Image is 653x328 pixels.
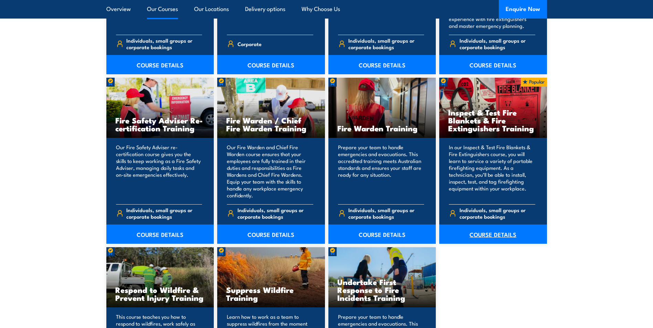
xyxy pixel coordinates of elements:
[115,116,205,132] h3: Fire Safety Adviser Re-certification Training
[328,55,436,74] a: COURSE DETAILS
[226,116,316,132] h3: Fire Warden / Chief Fire Warden Training
[460,207,535,220] span: Individuals, small groups or corporate bookings
[226,286,316,302] h3: Suppress Wildfire Training
[348,207,424,220] span: Individuals, small groups or corporate bookings
[238,207,313,220] span: Individuals, small groups or corporate bookings
[337,124,427,132] h3: Fire Warden Training
[126,37,202,50] span: Individuals, small groups or corporate bookings
[338,144,424,199] p: Prepare your team to handle emergencies and evacuations. This accredited training meets Australia...
[460,37,535,50] span: Individuals, small groups or corporate bookings
[217,55,325,74] a: COURSE DETAILS
[448,108,538,132] h3: Inspect & Test Fire Blankets & Fire Extinguishers Training
[328,225,436,244] a: COURSE DETAILS
[439,55,547,74] a: COURSE DETAILS
[217,225,325,244] a: COURSE DETAILS
[106,55,214,74] a: COURSE DETAILS
[337,278,427,302] h3: Undertake First Response to Fire Incidents Training
[238,39,262,49] span: Corporate
[116,144,202,199] p: Our Fire Safety Adviser re-certification course gives you the skills to keep working as a Fire Sa...
[126,207,202,220] span: Individuals, small groups or corporate bookings
[449,144,535,199] p: In our Inspect & Test Fire Blankets & Fire Extinguishers course, you will learn to service a vari...
[348,37,424,50] span: Individuals, small groups or corporate bookings
[439,225,547,244] a: COURSE DETAILS
[115,286,205,302] h3: Respond to Wildfire & Prevent Injury Training
[106,225,214,244] a: COURSE DETAILS
[227,144,313,199] p: Our Fire Warden and Chief Fire Warden course ensures that your employees are fully trained in the...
